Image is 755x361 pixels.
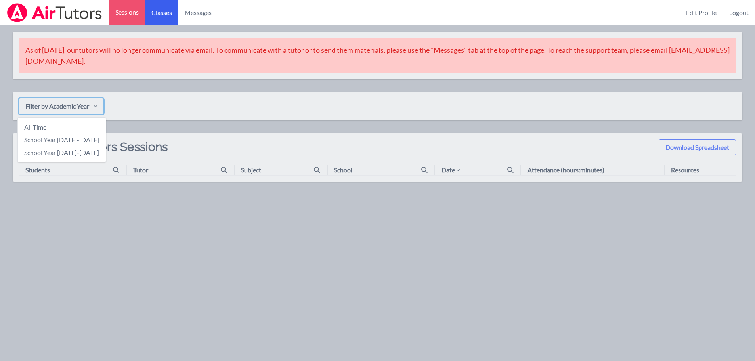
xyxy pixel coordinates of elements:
div: Date [442,165,461,175]
div: School [334,165,352,175]
span: Messages [185,8,212,17]
div: Attendance (hours:minutes) [528,165,604,175]
div: Subject [241,165,261,175]
div: Filter by Academic Year [17,117,106,162]
a: School Year [DATE]-[DATE] [18,146,106,159]
a: School Year [DATE]-[DATE] [18,134,106,146]
div: Tutor [133,165,148,175]
img: Airtutors Logo [6,3,103,22]
div: Resources [671,165,699,175]
div: Students [25,165,50,175]
button: Download Spreadsheet [659,139,736,155]
button: Filter by Academic Year [19,98,103,114]
div: As of [DATE], our tutors will no longer communicate via email. To communicate with a tutor or to ... [19,38,736,73]
a: All Time [18,121,106,134]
